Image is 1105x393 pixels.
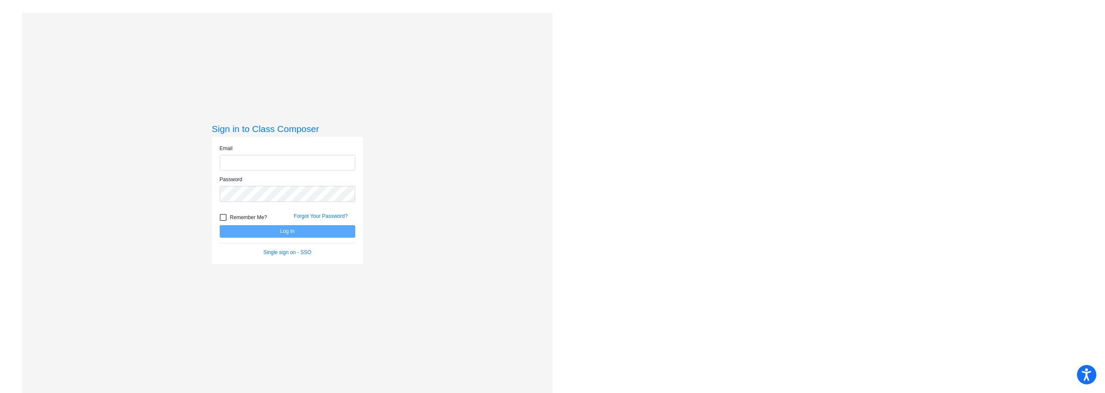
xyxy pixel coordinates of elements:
h3: Sign in to Class Composer [212,123,363,134]
button: Log In [220,225,355,238]
label: Email [220,145,233,152]
a: Single sign on - SSO [263,249,311,255]
span: Remember Me? [230,212,267,223]
a: Forgot Your Password? [294,213,348,219]
label: Password [220,176,243,183]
